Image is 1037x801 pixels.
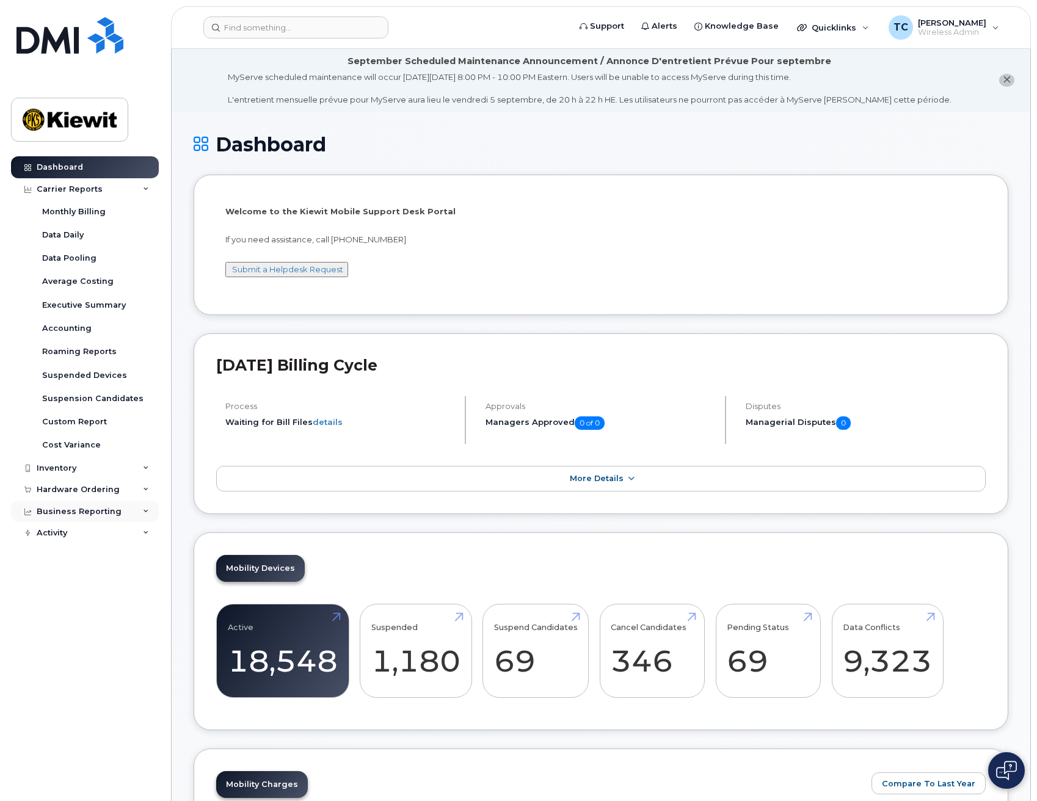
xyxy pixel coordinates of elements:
li: Waiting for Bill Files [225,416,454,428]
div: September Scheduled Maintenance Announcement / Annonce D'entretient Prévue Pour septembre [347,55,831,68]
img: Open chat [996,761,1017,780]
button: close notification [999,74,1014,87]
h4: Approvals [486,402,715,411]
a: Active 18,548 [228,611,338,691]
span: 0 of 0 [575,416,605,430]
p: If you need assistance, call [PHONE_NUMBER] [225,234,977,245]
button: Submit a Helpdesk Request [225,262,348,277]
button: Compare To Last Year [871,772,986,794]
a: details [313,417,343,427]
h4: Process [225,402,454,411]
h4: Disputes [746,402,986,411]
div: MyServe scheduled maintenance will occur [DATE][DATE] 8:00 PM - 10:00 PM Eastern. Users will be u... [228,71,951,106]
a: Cancel Candidates 346 [611,611,693,691]
h2: [DATE] Billing Cycle [216,356,986,374]
a: Data Conflicts 9,323 [843,611,932,691]
a: Mobility Charges [216,771,308,798]
a: Suspend Candidates 69 [494,611,578,691]
h5: Managerial Disputes [746,416,986,430]
span: More Details [570,474,624,483]
h1: Dashboard [194,134,1008,155]
p: Welcome to the Kiewit Mobile Support Desk Portal [225,206,977,217]
a: Submit a Helpdesk Request [232,264,343,274]
a: Pending Status 69 [727,611,809,691]
a: Mobility Devices [216,555,305,582]
span: Compare To Last Year [882,778,975,789]
span: 0 [836,416,851,430]
h5: Managers Approved [486,416,715,430]
a: Suspended 1,180 [371,611,460,691]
